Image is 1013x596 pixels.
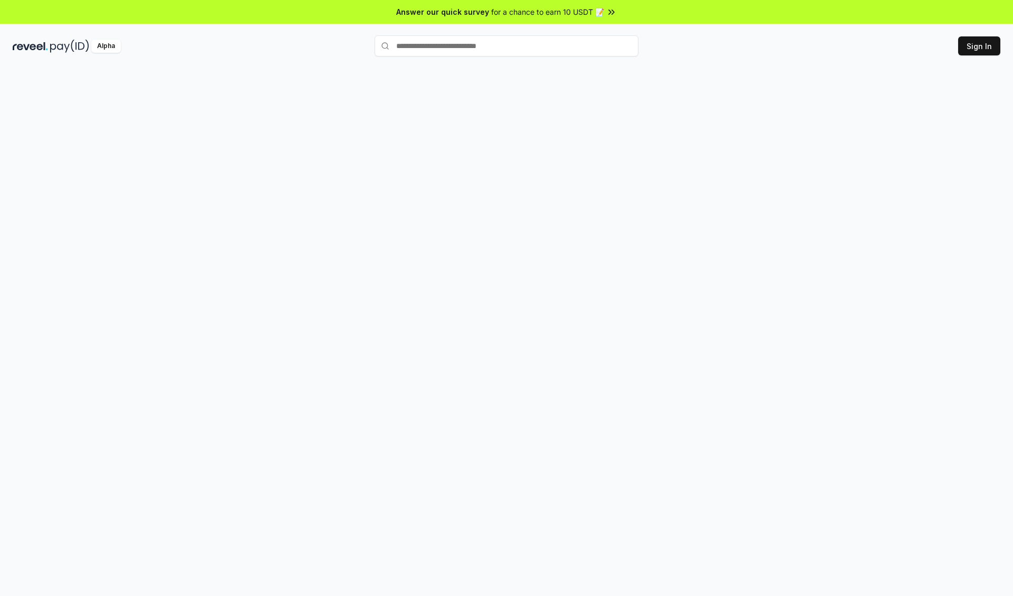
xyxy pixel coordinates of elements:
button: Sign In [958,36,1000,55]
div: Alpha [91,40,121,53]
img: reveel_dark [13,40,48,53]
img: pay_id [50,40,89,53]
span: Answer our quick survey [396,6,489,17]
span: for a chance to earn 10 USDT 📝 [491,6,604,17]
